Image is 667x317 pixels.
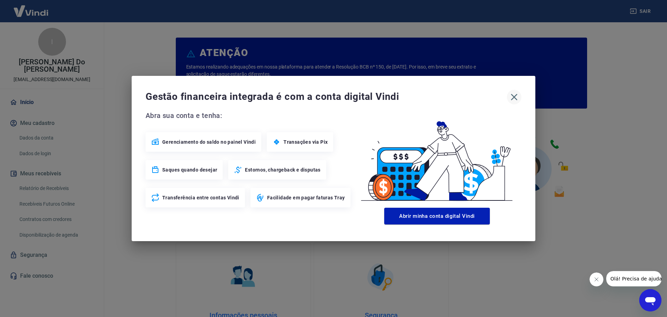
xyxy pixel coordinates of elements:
[639,289,661,311] iframe: Botão para abrir a janela de mensagens
[267,194,345,201] span: Facilidade em pagar faturas Tray
[162,194,239,201] span: Transferência entre contas Vindi
[245,166,320,173] span: Estornos, chargeback e disputas
[384,208,490,224] button: Abrir minha conta digital Vindi
[4,5,58,10] span: Olá! Precisa de ajuda?
[590,272,603,286] iframe: Fechar mensagem
[162,166,217,173] span: Saques quando desejar
[162,138,256,145] span: Gerenciamento do saldo no painel Vindi
[146,90,507,104] span: Gestão financeira integrada é com a conta digital Vindi
[353,110,521,205] img: Good Billing
[606,271,661,286] iframe: Mensagem da empresa
[283,138,328,145] span: Transações via Pix
[146,110,353,121] span: Abra sua conta e tenha:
